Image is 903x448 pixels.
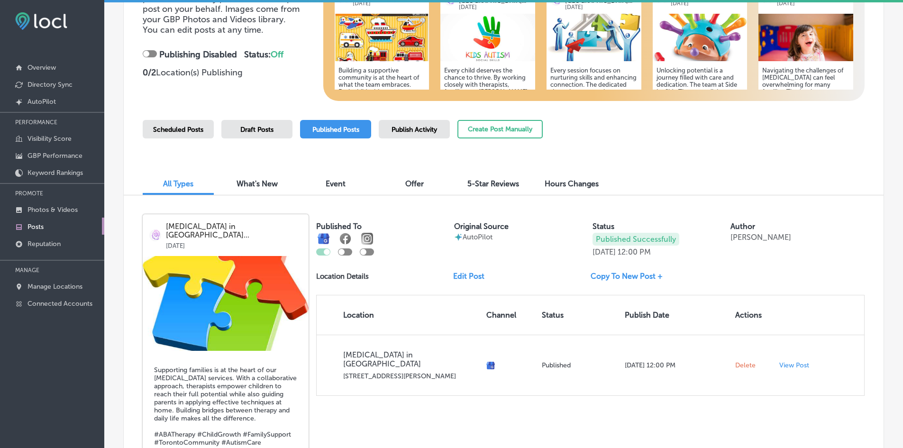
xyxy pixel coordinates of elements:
[317,295,483,335] th: Location
[154,366,297,447] h5: Supporting families is at the heart of our [MEDICAL_DATA] services. With a collaborative approach...
[316,222,362,231] label: Published To
[27,135,72,143] p: Visibility Score
[454,233,463,241] img: autopilot-icon
[550,67,638,174] h5: Every session focuses on nurturing skills and enhancing connection. The dedicated therapists ensu...
[353,0,425,7] p: [DATE]
[27,81,73,89] p: Directory Sync
[166,239,302,249] p: [DATE]
[27,64,56,72] p: Overview
[730,222,755,231] label: Author
[237,179,278,188] span: What's New
[457,120,543,138] button: Create Post Manually
[593,222,614,231] label: Status
[159,49,237,60] strong: Publishing Disabled
[593,233,679,246] p: Published Successfully
[779,361,816,369] a: View Post
[149,229,161,241] img: logo
[463,233,493,241] p: AutoPilot
[27,169,83,177] p: Keyword Rankings
[240,126,274,134] span: Draft Posts
[671,0,743,7] p: [DATE]
[454,222,509,231] label: Original Source
[730,233,791,242] p: [PERSON_NAME]
[467,179,519,188] span: 5-Star Reviews
[27,240,61,248] p: Reputation
[27,206,78,214] p: Photos & Videos
[392,126,437,134] span: Publish Activity
[143,67,156,78] strong: 0 / 2
[758,14,853,61] img: 173143875716463e03-9d50-4045-b904-485f2db5fc04_Autism-ABA-Therapy-Lindsey-Malc-Side-by-Side-Thera...
[27,152,82,160] p: GBP Performance
[316,272,369,281] p: Location Details
[335,14,429,61] img: 1731438679155afbe2-7d7d-450c-8462-d447e2a3e0e2_2021-01-13.jpg
[453,272,492,281] a: Edit Post
[653,14,748,61] img: 1731438703d66b98b3-dfb6-49b8-b6c5-08295fd8451b_2021-01-12.jpg
[343,372,479,380] p: [STREET_ADDRESS][PERSON_NAME]
[547,14,641,61] img: 1758732495268689a1-1f12-4eab-907a-b12e18c53950_2021-05-09.jpg
[731,295,775,335] th: Actions
[15,12,67,30] img: fda3e92497d09a02dc62c9cd864e3231.png
[545,179,599,188] span: Hours Changes
[153,126,203,134] span: Scheduled Posts
[405,179,424,188] span: Offer
[459,4,531,10] p: [DATE]
[27,283,82,291] p: Manage Locations
[565,4,638,10] p: [DATE]
[657,67,744,166] h5: Unlocking potential is a journey filled with care and dedication. The team at Side by Side Therap...
[244,49,283,60] strong: Status:
[143,67,316,78] p: Location(s) Publishing
[440,14,535,61] img: 175873249569e46999-354d-4793-a5eb-3124da376c32_2021-05-09.jpg
[762,67,849,174] h5: Navigating the challenges of [MEDICAL_DATA] can feel overwhelming for many families. That's why a...
[621,295,731,335] th: Publish Date
[338,67,426,174] h5: Building a supportive community is at the heart of what the team embraces. Each child with [MEDIC...
[538,295,621,335] th: Status
[593,247,616,256] p: [DATE]
[163,179,193,188] span: All Types
[27,98,56,106] p: AutoPilot
[143,256,309,351] img: 17587324957a2fdf72-2138-4678-9347-96a7ab1313aa_2021-05-09.jpg
[542,361,617,369] p: Published
[618,247,651,256] p: 12:00 PM
[779,361,809,369] p: View Post
[343,350,479,368] p: [MEDICAL_DATA] in [GEOGRAPHIC_DATA]
[625,361,728,369] p: [DATE] 12:00 PM
[444,67,531,174] h5: Every child deserves the chance to thrive. By working closely with therapists, families can [PERS...
[271,49,283,60] span: Off
[27,300,92,308] p: Connected Accounts
[483,295,538,335] th: Channel
[27,223,44,231] p: Posts
[735,361,756,370] span: Delete
[143,25,264,35] span: You can edit posts at any time.
[166,222,302,239] p: [MEDICAL_DATA] in [GEOGRAPHIC_DATA]...
[312,126,359,134] span: Published Posts
[326,179,346,188] span: Event
[591,272,670,281] a: Copy To New Post +
[777,0,849,7] p: [DATE]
